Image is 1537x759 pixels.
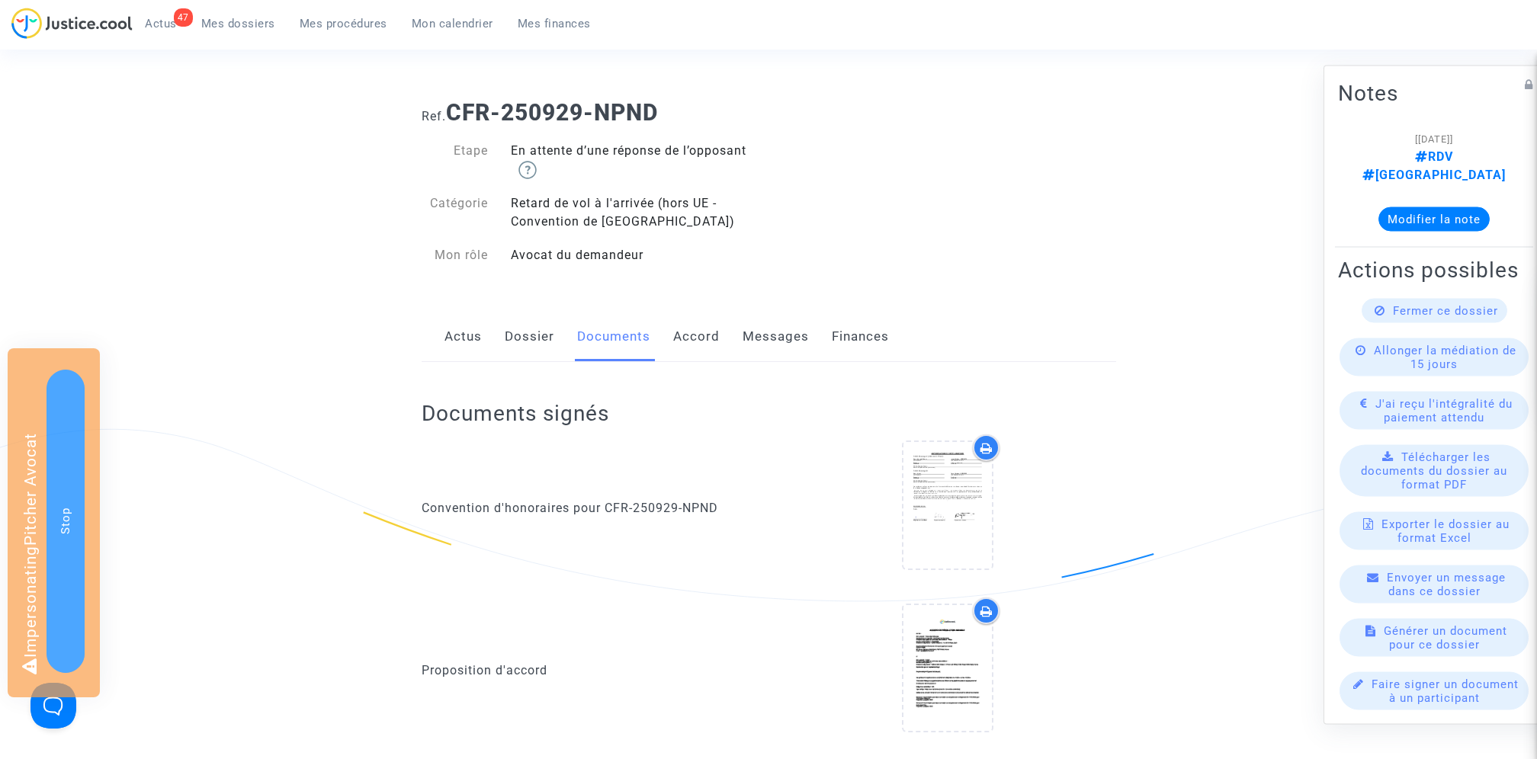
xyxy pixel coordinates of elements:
span: Télécharger les documents du dossier au format PDF [1361,450,1507,492]
a: Messages [743,312,809,362]
a: Documents [577,312,650,362]
a: Mon calendrier [399,12,505,35]
div: En attente d’une réponse de l’opposant [499,142,768,179]
a: Mes procédures [287,12,399,35]
h2: Documents signés [422,400,609,427]
span: RDV [1415,149,1453,164]
b: CFR-250929-NPND [446,99,658,126]
img: help.svg [518,161,537,179]
span: Ref. [422,109,446,123]
a: Dossier [505,312,554,362]
span: Fermer ce dossier [1393,304,1498,318]
img: jc-logo.svg [11,8,133,39]
div: Catégorie [410,194,500,231]
div: Proposition d'accord [422,661,758,680]
span: J'ai reçu l'intégralité du paiement attendu [1375,397,1513,424]
span: Allonger la médiation de 15 jours [1374,344,1516,371]
div: Impersonating [8,348,100,697]
span: [[DATE]] [1415,133,1453,145]
span: Mes finances [518,17,591,30]
span: Générer un document pour ce dossier [1384,624,1507,652]
a: 47Actus [133,12,189,35]
span: Envoyer un message dans ce dossier [1387,571,1506,598]
span: Mes procédures [300,17,387,30]
span: Mes dossiers [201,17,275,30]
a: Mes finances [505,12,603,35]
div: Etape [410,142,500,179]
div: Retard de vol à l'arrivée (hors UE - Convention de [GEOGRAPHIC_DATA]) [499,194,768,231]
iframe: Help Scout Beacon - Open [30,683,76,729]
span: Mon calendrier [412,17,493,30]
div: Avocat du demandeur [499,246,768,264]
h2: Notes [1338,80,1530,107]
h2: Actions possibles [1338,257,1530,283]
button: Stop [47,370,85,673]
span: Stop [59,508,72,534]
a: Finances [832,312,889,362]
div: Mon rôle [410,246,500,264]
span: [GEOGRAPHIC_DATA] [1362,168,1506,182]
a: Mes dossiers [189,12,287,35]
span: Faire signer un document à un participant [1372,677,1519,705]
div: Convention d'honoraires pour CFR-250929-NPND [422,499,758,517]
span: Actus [145,17,177,30]
button: Modifier la note [1378,207,1490,232]
div: 47 [174,8,193,27]
span: Exporter le dossier au format Excel [1381,517,1510,545]
a: Accord [673,312,720,362]
a: Actus [444,312,482,362]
